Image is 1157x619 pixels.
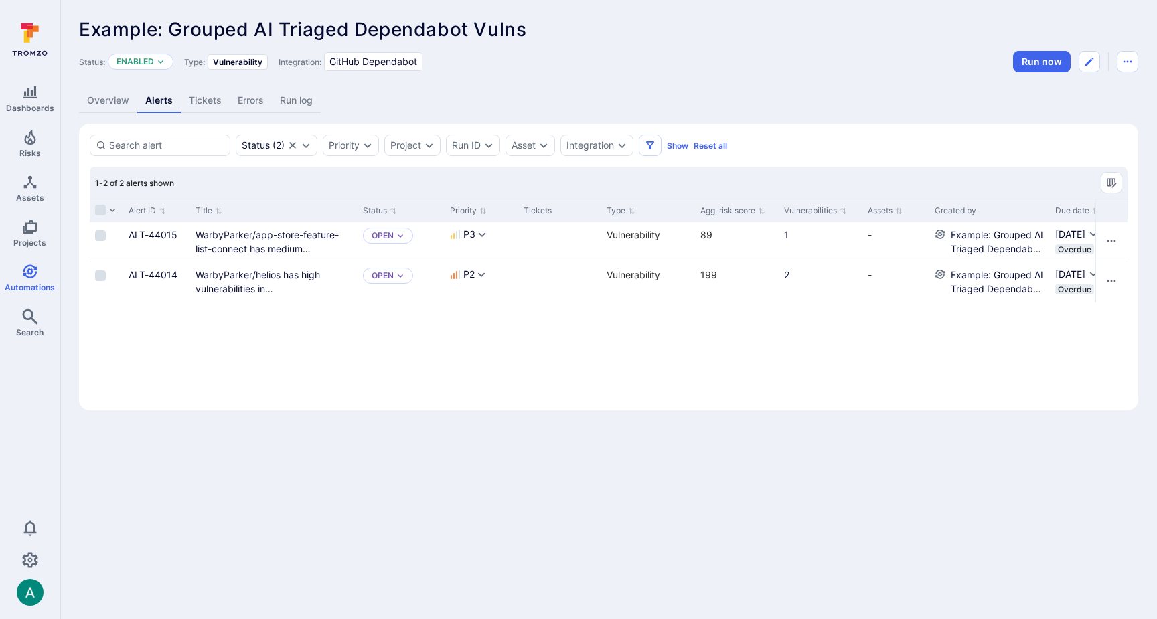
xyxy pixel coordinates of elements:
[445,222,518,262] div: Cell for Priority
[868,205,903,216] button: Sort by Assets
[372,270,394,281] button: Open
[779,262,862,302] div: Cell for Vulnerabilities
[95,230,106,241] span: Select row
[230,88,272,113] a: Errors
[512,140,536,151] button: Asset
[463,228,475,241] span: P3
[1095,222,1128,262] div: Cell for
[184,57,205,67] span: Type:
[190,262,358,302] div: Cell for Title
[5,282,55,292] span: Automations
[524,205,596,217] div: Tickets
[450,228,475,241] button: P3
[95,270,106,281] span: Select row
[694,141,727,151] button: Reset all
[196,269,320,308] a: WarbyParker/helios has high vulnerabilities in Pillow
[566,140,614,151] button: Integration
[190,222,358,262] div: Cell for Title
[695,262,779,302] div: Cell for Agg. risk score
[362,140,373,151] button: Expand dropdown
[617,140,627,151] button: Expand dropdown
[1101,230,1122,252] button: Row actions menu
[700,205,765,216] button: Sort by Agg. risk score
[424,140,435,151] button: Expand dropdown
[16,327,44,337] span: Search
[601,222,695,262] div: Cell for Type
[695,222,779,262] div: Cell for Agg. risk score
[1055,228,1152,255] div: Due date cell
[396,232,404,240] button: Expand dropdown
[477,229,487,240] button: Expand dropdown
[1117,51,1138,72] button: Automation menu
[1055,205,1099,216] button: Sort by Due date
[1013,51,1071,72] button: Run automation
[1050,262,1157,302] div: Cell for Due date
[109,139,224,152] input: Search alert
[390,140,421,151] button: Project
[129,205,166,216] button: Sort by Alert ID
[1101,270,1122,292] button: Row actions menu
[279,57,321,67] span: Integration:
[862,222,929,262] div: Cell for Assets
[242,140,285,151] button: Status(2)
[935,205,1045,217] div: Created by
[929,262,1050,302] div: Cell for Created by
[784,205,847,216] button: Sort by Vulnerabilities
[79,88,137,113] a: Overview
[181,88,230,113] a: Tickets
[301,140,311,151] button: Expand dropdown
[1055,268,1099,281] button: [DATE]
[242,140,285,151] div: ( 2 )
[518,262,601,302] div: Cell for Tickets
[19,148,41,158] span: Risks
[329,55,417,68] span: GitHub Dependabot
[445,262,518,302] div: Cell for Priority
[90,222,123,262] div: Cell for selection
[79,88,1138,113] div: Automation tabs
[929,222,1050,262] div: Cell for Created by
[1058,244,1091,254] span: Overdue
[450,205,487,216] button: Sort by Priority
[13,238,46,248] span: Projects
[1095,262,1128,302] div: Cell for
[329,140,360,151] button: Priority
[396,272,404,280] button: Expand dropdown
[463,268,475,281] span: P2
[1055,268,1085,280] span: [DATE]
[236,135,317,156] div: open, in process
[607,205,635,216] button: Sort by Type
[79,18,526,41] span: Example: Grouped AI Triaged Dependabot Vulns
[1101,172,1122,193] button: Manage columns
[538,140,549,151] button: Expand dropdown
[117,56,154,67] button: Enabled
[196,205,222,216] button: Sort by Title
[1058,284,1091,294] span: Overdue
[90,262,123,302] div: Cell for selection
[1079,51,1100,72] button: Edit automation
[862,262,929,302] div: Cell for Assets
[363,205,397,216] button: Sort by Status
[95,178,174,188] span: 1-2 of 2 alerts shown
[95,205,106,215] span: Select all rows
[196,229,343,282] a: WarbyParker/app-store-feature-list-connect has medium vulnerabilities in github.com/apple/swift-n...
[242,140,270,151] div: Status
[483,140,494,151] button: Expand dropdown
[129,269,177,280] a: ALT-44014
[208,54,268,70] div: Vulnerability
[272,88,321,113] a: Run log
[17,579,44,606] div: Arjan Dehar
[358,262,445,302] div: Cell for Status
[951,269,1043,308] a: Example: Grouped AI Triaged Dependabot Vulns
[372,230,394,241] button: Open
[452,140,481,151] button: Run ID
[17,579,44,606] img: ACg8ocLSa5mPYBaXNx3eFu_EmspyJX0laNWN7cXOFirfQ7srZveEpg=s96-c
[123,222,190,262] div: Cell for Alert ID
[784,229,789,240] a: 1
